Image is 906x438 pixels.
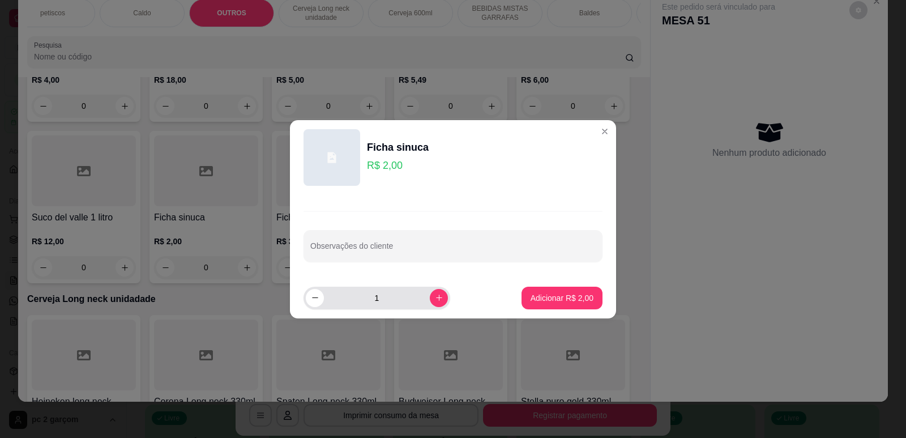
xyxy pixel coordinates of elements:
[310,245,596,256] input: Observações do cliente
[430,289,448,307] button: increase-product-quantity
[531,292,593,304] p: Adicionar R$ 2,00
[367,158,429,173] p: R$ 2,00
[596,122,614,141] button: Close
[306,289,324,307] button: decrease-product-quantity
[367,139,429,155] div: Ficha sinuca
[522,287,602,309] button: Adicionar R$ 2,00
